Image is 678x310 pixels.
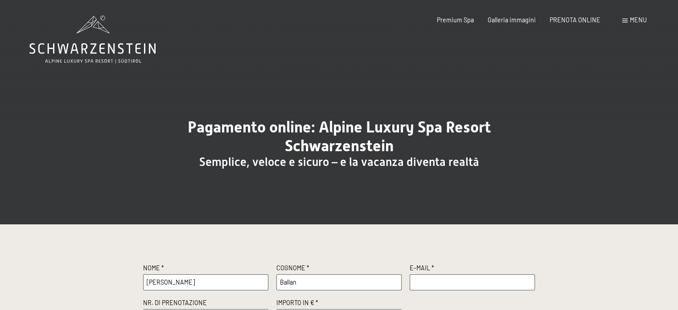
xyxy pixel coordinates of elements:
[488,16,536,24] a: Galleria immagini
[550,16,600,24] a: PRENOTA ONLINE
[410,264,535,274] label: E-Mail *
[199,155,479,169] span: Semplice, veloce e sicuro – e la vacanza diventa realtà
[188,118,491,155] span: Pagamento online: Alpine Luxury Spa Resort Schwarzenstein
[276,298,402,309] label: Importo in € *
[143,264,269,274] label: Nome *
[437,16,474,24] a: Premium Spa
[276,264,402,274] label: Cognome *
[143,298,269,309] label: Nr. di prenotazione
[630,16,647,24] span: Menu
